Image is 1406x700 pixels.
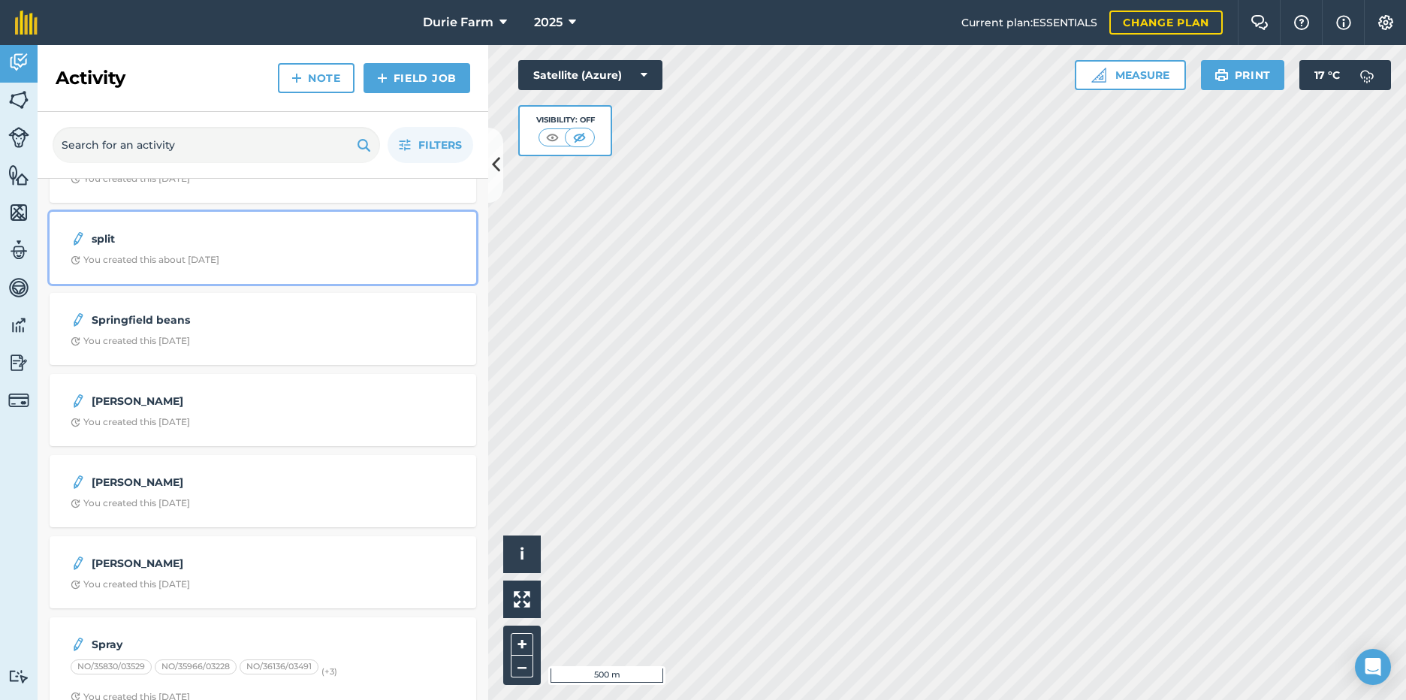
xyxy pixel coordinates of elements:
[8,276,29,299] img: svg+xml;base64,PD94bWwgdmVyc2lvbj0iMS4wIiBlbmNvZGluZz0idXRmLTgiPz4KPCEtLSBHZW5lcmF0b3I6IEFkb2JlIE...
[543,130,562,145] img: svg+xml;base64,PHN2ZyB4bWxucz0iaHR0cDovL3d3dy53My5vcmcvMjAwMC9zdmciIHdpZHRoPSI1MCIgaGVpZ2h0PSI0MC...
[961,14,1097,31] span: Current plan : ESSENTIALS
[71,554,86,572] img: svg+xml;base64,PD94bWwgdmVyc2lvbj0iMS4wIiBlbmNvZGluZz0idXRmLTgiPz4KPCEtLSBHZW5lcmF0b3I6IEFkb2JlIE...
[71,578,190,590] div: You created this [DATE]
[364,63,470,93] a: Field Job
[53,127,380,163] input: Search for an activity
[59,221,467,275] a: splitClock with arrow pointing clockwiseYou created this about [DATE]
[570,130,589,145] img: svg+xml;base64,PHN2ZyB4bWxucz0iaHR0cDovL3d3dy53My5vcmcvMjAwMC9zdmciIHdpZHRoPSI1MCIgaGVpZ2h0PSI0MC...
[1201,60,1285,90] button: Print
[8,51,29,74] img: svg+xml;base64,PD94bWwgdmVyc2lvbj0iMS4wIiBlbmNvZGluZz0idXRmLTgiPz4KPCEtLSBHZW5lcmF0b3I6IEFkb2JlIE...
[71,230,86,248] img: svg+xml;base64,PD94bWwgdmVyc2lvbj0iMS4wIiBlbmNvZGluZz0idXRmLTgiPz4KPCEtLSBHZW5lcmF0b3I6IEFkb2JlIE...
[59,545,467,599] a: [PERSON_NAME]Clock with arrow pointing clockwiseYou created this [DATE]
[8,669,29,683] img: svg+xml;base64,PD94bWwgdmVyc2lvbj0iMS4wIiBlbmNvZGluZz0idXRmLTgiPz4KPCEtLSBHZW5lcmF0b3I6IEFkb2JlIE...
[15,11,38,35] img: fieldmargin Logo
[503,536,541,573] button: i
[1299,60,1391,90] button: 17 °C
[534,14,563,32] span: 2025
[8,89,29,111] img: svg+xml;base64,PHN2ZyB4bWxucz0iaHR0cDovL3d3dy53My5vcmcvMjAwMC9zdmciIHdpZHRoPSI1NiIgaGVpZ2h0PSI2MC...
[71,254,219,266] div: You created this about [DATE]
[511,656,533,677] button: –
[1109,11,1223,35] a: Change plan
[8,352,29,374] img: svg+xml;base64,PD94bWwgdmVyc2lvbj0iMS4wIiBlbmNvZGluZz0idXRmLTgiPz4KPCEtLSBHZW5lcmF0b3I6IEFkb2JlIE...
[1075,60,1186,90] button: Measure
[71,335,190,347] div: You created this [DATE]
[377,69,388,87] img: svg+xml;base64,PHN2ZyB4bWxucz0iaHR0cDovL3d3dy53My5vcmcvMjAwMC9zdmciIHdpZHRoPSIxNCIgaGVpZ2h0PSIyNC...
[71,499,80,508] img: Clock with arrow pointing clockwise
[8,314,29,336] img: svg+xml;base64,PD94bWwgdmVyc2lvbj0iMS4wIiBlbmNvZGluZz0idXRmLTgiPz4KPCEtLSBHZW5lcmF0b3I6IEFkb2JlIE...
[1352,60,1382,90] img: svg+xml;base64,PD94bWwgdmVyc2lvbj0iMS4wIiBlbmNvZGluZz0idXRmLTgiPz4KPCEtLSBHZW5lcmF0b3I6IEFkb2JlIE...
[8,164,29,186] img: svg+xml;base64,PHN2ZyB4bWxucz0iaHR0cDovL3d3dy53My5vcmcvMjAwMC9zdmciIHdpZHRoPSI1NiIgaGVpZ2h0PSI2MC...
[518,60,662,90] button: Satellite (Azure)
[8,239,29,261] img: svg+xml;base64,PD94bWwgdmVyc2lvbj0iMS4wIiBlbmNvZGluZz0idXRmLTgiPz4KPCEtLSBHZW5lcmF0b3I6IEFkb2JlIE...
[511,633,533,656] button: +
[71,311,86,329] img: svg+xml;base64,PD94bWwgdmVyc2lvbj0iMS4wIiBlbmNvZGluZz0idXRmLTgiPz4KPCEtLSBHZW5lcmF0b3I6IEFkb2JlIE...
[92,474,330,490] strong: [PERSON_NAME]
[1214,66,1229,84] img: svg+xml;base64,PHN2ZyB4bWxucz0iaHR0cDovL3d3dy53My5vcmcvMjAwMC9zdmciIHdpZHRoPSIxOSIgaGVpZ2h0PSIyNC...
[59,383,467,437] a: [PERSON_NAME]Clock with arrow pointing clockwiseYou created this [DATE]
[423,14,493,32] span: Durie Farm
[1377,15,1395,30] img: A cog icon
[418,137,462,153] span: Filters
[388,127,473,163] button: Filters
[71,336,80,346] img: Clock with arrow pointing clockwise
[291,69,302,87] img: svg+xml;base64,PHN2ZyB4bWxucz0iaHR0cDovL3d3dy53My5vcmcvMjAwMC9zdmciIHdpZHRoPSIxNCIgaGVpZ2h0PSIyNC...
[71,473,86,491] img: svg+xml;base64,PD94bWwgdmVyc2lvbj0iMS4wIiBlbmNvZGluZz0idXRmLTgiPz4KPCEtLSBHZW5lcmF0b3I6IEFkb2JlIE...
[514,591,530,608] img: Four arrows, one pointing top left, one top right, one bottom right and the last bottom left
[8,390,29,411] img: svg+xml;base64,PD94bWwgdmVyc2lvbj0iMS4wIiBlbmNvZGluZz0idXRmLTgiPz4KPCEtLSBHZW5lcmF0b3I6IEFkb2JlIE...
[357,136,371,154] img: svg+xml;base64,PHN2ZyB4bWxucz0iaHR0cDovL3d3dy53My5vcmcvMjAwMC9zdmciIHdpZHRoPSIxOSIgaGVpZ2h0PSIyNC...
[71,392,86,410] img: svg+xml;base64,PD94bWwgdmVyc2lvbj0iMS4wIiBlbmNvZGluZz0idXRmLTgiPz4KPCEtLSBHZW5lcmF0b3I6IEFkb2JlIE...
[59,302,467,356] a: Springfield beansClock with arrow pointing clockwiseYou created this [DATE]
[8,201,29,224] img: svg+xml;base64,PHN2ZyB4bWxucz0iaHR0cDovL3d3dy53My5vcmcvMjAwMC9zdmciIHdpZHRoPSI1NiIgaGVpZ2h0PSI2MC...
[1251,15,1269,30] img: Two speech bubbles overlapping with the left bubble in the forefront
[1336,14,1351,32] img: svg+xml;base64,PHN2ZyB4bWxucz0iaHR0cDovL3d3dy53My5vcmcvMjAwMC9zdmciIHdpZHRoPSIxNyIgaGVpZ2h0PSIxNy...
[1314,60,1340,90] span: 17 ° C
[1091,68,1106,83] img: Ruler icon
[1293,15,1311,30] img: A question mark icon
[8,127,29,148] img: svg+xml;base64,PD94bWwgdmVyc2lvbj0iMS4wIiBlbmNvZGluZz0idXRmLTgiPz4KPCEtLSBHZW5lcmF0b3I6IEFkb2JlIE...
[71,173,190,185] div: You created this [DATE]
[240,659,318,674] div: NO/36136/03491
[92,312,330,328] strong: Springfield beans
[59,464,467,518] a: [PERSON_NAME]Clock with arrow pointing clockwiseYou created this [DATE]
[278,63,355,93] a: Note
[56,66,125,90] h2: Activity
[92,555,330,572] strong: [PERSON_NAME]
[71,580,80,590] img: Clock with arrow pointing clockwise
[536,114,595,126] div: Visibility: Off
[321,666,337,677] small: (+ 3 )
[71,659,152,674] div: NO/35830/03529
[92,636,330,653] strong: Spray
[71,497,190,509] div: You created this [DATE]
[92,393,330,409] strong: [PERSON_NAME]
[520,545,524,563] span: i
[1355,649,1391,685] div: Open Intercom Messenger
[155,659,237,674] div: NO/35966/03228
[71,635,86,653] img: svg+xml;base64,PD94bWwgdmVyc2lvbj0iMS4wIiBlbmNvZGluZz0idXRmLTgiPz4KPCEtLSBHZW5lcmF0b3I6IEFkb2JlIE...
[92,231,330,247] strong: split
[71,418,80,427] img: Clock with arrow pointing clockwise
[71,255,80,265] img: Clock with arrow pointing clockwise
[71,416,190,428] div: You created this [DATE]
[71,174,80,184] img: Clock with arrow pointing clockwise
